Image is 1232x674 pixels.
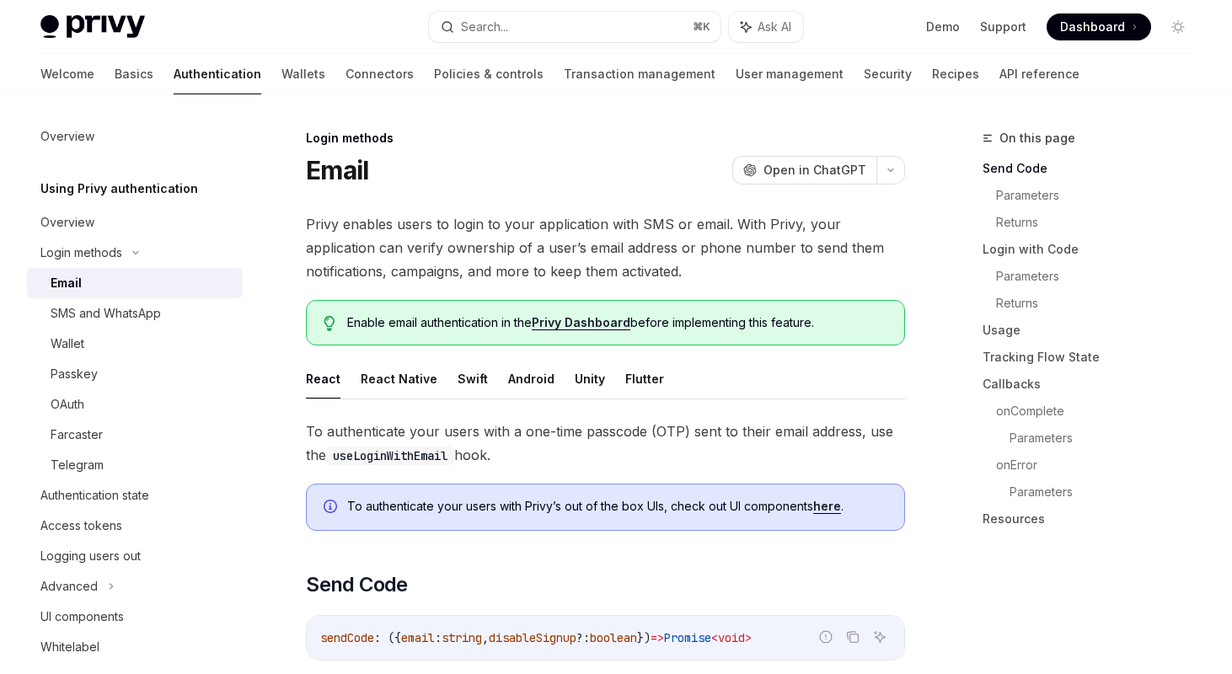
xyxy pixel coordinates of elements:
a: onComplete [996,398,1205,425]
span: On this page [999,128,1075,148]
span: > [745,630,752,645]
a: Whitelabel [27,632,243,662]
a: Parameters [996,263,1205,290]
span: : ({ [374,630,401,645]
button: Ask AI [729,12,803,42]
span: disableSignup [489,630,576,645]
div: Passkey [51,364,98,384]
span: }) [637,630,651,645]
a: Telegram [27,450,243,480]
a: Access tokens [27,511,243,541]
a: API reference [999,54,1079,94]
button: React Native [361,359,437,399]
span: email [401,630,435,645]
span: Send Code [306,571,408,598]
div: Advanced [40,576,98,596]
a: SMS and WhatsApp [27,298,243,329]
div: OAuth [51,394,84,415]
a: onError [996,452,1205,479]
a: Support [980,19,1026,35]
div: Wallet [51,334,84,354]
span: ?: [576,630,590,645]
div: Farcaster [51,425,103,445]
a: Wallet [27,329,243,359]
span: , [482,630,489,645]
span: ⌘ K [693,20,710,34]
span: string [442,630,482,645]
a: Overview [27,207,243,238]
code: useLoginWithEmail [326,447,454,465]
a: Parameters [996,182,1205,209]
a: Login with Code [983,236,1205,263]
button: React [306,359,340,399]
a: Demo [926,19,960,35]
a: Email [27,268,243,298]
span: boolean [590,630,637,645]
button: Swift [458,359,488,399]
span: < [711,630,718,645]
span: => [651,630,664,645]
div: Overview [40,126,94,147]
span: void [718,630,745,645]
span: Open in ChatGPT [763,162,866,179]
div: Logging users out [40,546,141,566]
a: Logging users out [27,541,243,571]
a: Authentication state [27,480,243,511]
div: Whitelabel [40,637,99,657]
a: Tracking Flow State [983,344,1205,371]
a: Connectors [345,54,414,94]
button: Report incorrect code [815,626,837,648]
div: Login methods [306,130,905,147]
div: Login methods [40,243,122,263]
a: Recipes [932,54,979,94]
a: here [813,499,841,514]
a: Passkey [27,359,243,389]
a: Parameters [1010,479,1205,505]
a: Basics [115,54,153,94]
span: sendCode [320,630,374,645]
div: Search... [461,17,508,37]
div: UI components [40,607,124,627]
a: User management [736,54,844,94]
span: Dashboard [1060,19,1125,35]
h1: Email [306,155,368,185]
a: Usage [983,317,1205,344]
span: To authenticate your users with Privy’s out of the box UIs, check out UI components . [347,498,887,515]
a: Authentication [174,54,261,94]
a: Farcaster [27,420,243,450]
button: Android [508,359,554,399]
svg: Info [324,500,340,516]
button: Open in ChatGPT [732,156,876,185]
div: Telegram [51,455,104,475]
a: Overview [27,121,243,152]
a: Returns [996,209,1205,236]
a: Send Code [983,155,1205,182]
span: Ask AI [758,19,791,35]
button: Ask AI [869,626,891,648]
div: Overview [40,212,94,233]
a: Privy Dashboard [532,315,630,330]
a: Policies & controls [434,54,544,94]
a: Wallets [281,54,325,94]
a: Returns [996,290,1205,317]
div: Access tokens [40,516,122,536]
h5: Using Privy authentication [40,179,198,199]
span: To authenticate your users with a one-time passcode (OTP) sent to their email address, use the hook. [306,420,905,467]
span: : [435,630,442,645]
a: Resources [983,505,1205,532]
button: Search...⌘K [429,12,721,42]
a: Dashboard [1047,13,1151,40]
a: Parameters [1010,425,1205,452]
a: Welcome [40,54,94,94]
span: Enable email authentication in the before implementing this feature. [347,314,887,331]
img: light logo [40,15,145,39]
button: Copy the contents from the code block [842,626,864,648]
div: Email [51,273,82,293]
button: Toggle dark mode [1165,13,1192,40]
button: Unity [575,359,605,399]
span: Privy enables users to login to your application with SMS or email. With Privy, your application ... [306,212,905,283]
a: OAuth [27,389,243,420]
a: UI components [27,602,243,632]
a: Security [864,54,912,94]
a: Transaction management [564,54,715,94]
